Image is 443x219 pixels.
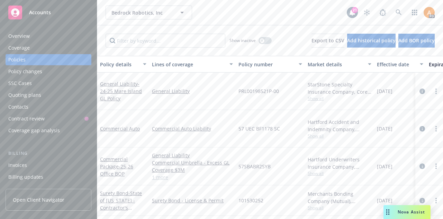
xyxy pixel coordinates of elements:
div: Drag to move [383,205,392,219]
a: circleInformation [418,162,426,170]
span: PRL00198521P-00 [238,87,279,95]
div: Billing [6,150,91,157]
span: [DATE] [377,163,392,170]
a: more [432,196,440,205]
div: Hartford Underwriters Insurance Company, Hartford Insurance Group [308,156,371,170]
div: Invoices [8,160,27,171]
span: [DATE] [377,197,392,204]
a: circleInformation [418,87,426,95]
div: Policy changes [8,66,42,77]
a: Contract review [6,113,91,124]
div: Hartford Accident and Indemnity Company, Hartford Insurance Group [308,118,371,133]
a: Invoices [6,160,91,171]
span: - 24-25 Mare Island GL Policy [100,81,142,102]
div: Quoting plans [8,90,41,101]
a: Commercial Umbrella - Excess GL Coverage $3M [152,159,233,174]
a: SSC Cases [6,78,91,89]
a: Report a Bug [376,6,390,19]
button: Effective date [374,56,426,73]
button: Policy number [236,56,305,73]
a: Commercial Auto Liability [152,125,233,132]
div: Policies [8,54,26,65]
span: Nova Assist [398,209,425,215]
div: Policy number [238,61,295,68]
span: [DATE] [377,125,392,132]
button: Nova Assist [383,205,431,219]
input: Filter by keyword... [106,34,225,48]
span: - 25-26 Office BOP [100,163,133,177]
a: General Liability [152,87,233,95]
button: Policy details [97,56,149,73]
div: Coverage [8,42,30,53]
span: Show all [308,95,371,101]
span: 57 UEC BF1178 SC [238,125,280,132]
span: Show all [308,133,371,139]
div: Policy details [100,61,139,68]
button: Lines of coverage [149,56,236,73]
button: Export to CSV [311,34,344,48]
span: Bedrock Robotics, Inc [111,9,171,16]
a: Commercial Auto [100,125,140,132]
a: General Liability [152,152,233,159]
div: Contract review [8,113,45,124]
a: Policies [6,54,91,65]
span: Show inactive [229,37,256,43]
span: 101530252 [238,197,263,204]
span: Show all [308,170,371,176]
div: Lines of coverage [152,61,225,68]
div: Effective date [377,61,416,68]
div: Merchants Bonding Company (Mutual), Merchants Bonding Company [308,190,371,205]
a: more [432,87,440,95]
a: Search [392,6,406,19]
div: Overview [8,31,30,42]
img: photo [424,7,435,18]
a: Stop snowing [360,6,374,19]
span: Open Client Navigator [13,196,64,203]
a: 1 more [152,174,233,181]
a: Quoting plans [6,90,91,101]
a: more [432,125,440,133]
span: [DATE] [377,87,392,95]
a: Surety Bond [100,190,142,218]
div: Coverage gap analysis [8,125,60,136]
a: Coverage gap analysis [6,125,91,136]
div: StarStone Specialty Insurance Company, Core Specialty, Amwins [308,81,371,95]
a: General Liability [100,81,142,102]
span: Add historical policy [347,37,396,44]
a: more [432,162,440,170]
span: Show all [308,205,371,211]
a: Coverage [6,42,91,53]
a: circleInformation [418,125,426,133]
a: Accounts [6,3,91,22]
a: Switch app [408,6,422,19]
span: Accounts [29,10,51,15]
div: Contacts [8,101,28,112]
a: circleInformation [418,196,426,205]
button: Bedrock Robotics, Inc [106,6,192,19]
a: Commercial Package [100,156,133,177]
a: Overview [6,31,91,42]
span: Export to CSV [311,37,344,44]
div: SSC Cases [8,78,32,89]
div: Billing updates [8,171,43,183]
a: Contacts [6,101,91,112]
button: Add BOR policy [398,34,435,48]
a: Surety Bond - License & Permit [152,197,233,204]
div: Market details [308,61,364,68]
span: 57SBABR2SYB [238,163,271,170]
button: Add historical policy [347,34,396,48]
span: Add BOR policy [398,37,435,44]
button: Market details [305,56,374,73]
a: Billing updates [6,171,91,183]
a: Policy changes [6,66,91,77]
div: 23 [352,7,358,13]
